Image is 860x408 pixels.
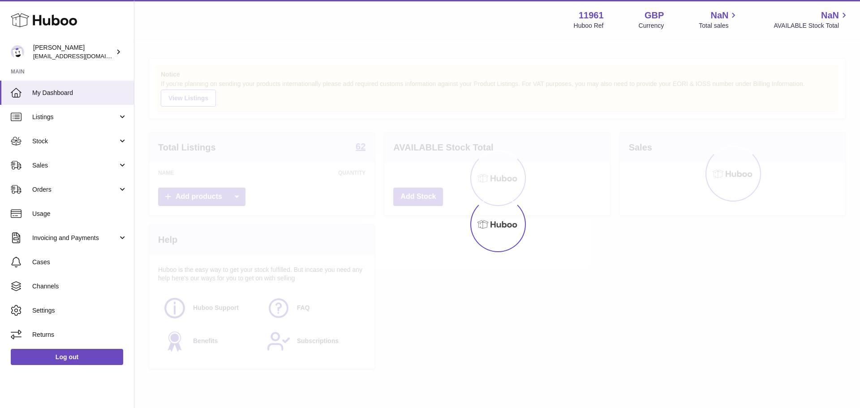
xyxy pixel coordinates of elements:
strong: 11961 [579,9,604,21]
a: NaN AVAILABLE Stock Total [774,9,849,30]
span: Cases [32,258,127,266]
span: My Dashboard [32,89,127,97]
span: Settings [32,306,127,315]
div: Currency [639,21,664,30]
span: Total sales [699,21,739,30]
span: Stock [32,137,118,146]
span: [EMAIL_ADDRESS][DOMAIN_NAME] [33,52,132,60]
a: Log out [11,349,123,365]
img: internalAdmin-11961@internal.huboo.com [11,45,24,59]
span: Channels [32,282,127,291]
span: NaN [710,9,728,21]
span: Returns [32,331,127,339]
span: Usage [32,210,127,218]
div: Huboo Ref [574,21,604,30]
span: Listings [32,113,118,121]
span: Orders [32,185,118,194]
span: AVAILABLE Stock Total [774,21,849,30]
a: NaN Total sales [699,9,739,30]
span: NaN [821,9,839,21]
strong: GBP [645,9,664,21]
span: Invoicing and Payments [32,234,118,242]
span: Sales [32,161,118,170]
div: [PERSON_NAME] [33,43,114,60]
